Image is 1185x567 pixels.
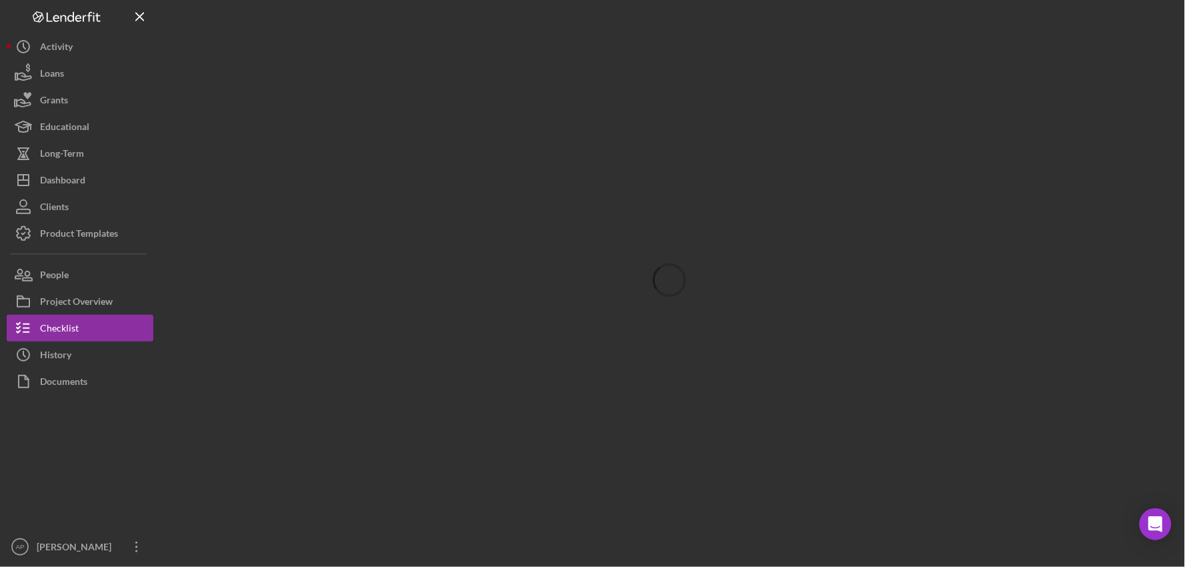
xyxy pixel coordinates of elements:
button: AP[PERSON_NAME] [7,534,153,560]
div: Long-Term [40,140,84,170]
div: Loans [40,60,64,90]
div: Activity [40,33,73,63]
div: Documents [40,368,87,398]
text: AP [16,544,25,551]
button: History [7,342,153,368]
div: Product Templates [40,220,118,250]
div: Checklist [40,315,79,345]
div: Open Intercom Messenger [1140,508,1172,540]
button: People [7,261,153,288]
button: Grants [7,87,153,113]
button: Loans [7,60,153,87]
div: History [40,342,71,372]
div: Dashboard [40,167,85,197]
div: Grants [40,87,68,117]
button: Clients [7,193,153,220]
button: Documents [7,368,153,395]
button: Activity [7,33,153,60]
div: Project Overview [40,288,113,318]
button: Product Templates [7,220,153,247]
div: People [40,261,69,292]
div: Clients [40,193,69,223]
div: Educational [40,113,89,143]
button: Checklist [7,315,153,342]
div: [PERSON_NAME] [33,534,120,564]
button: Long-Term [7,140,153,167]
button: Educational [7,113,153,140]
button: Dashboard [7,167,153,193]
button: Project Overview [7,288,153,315]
